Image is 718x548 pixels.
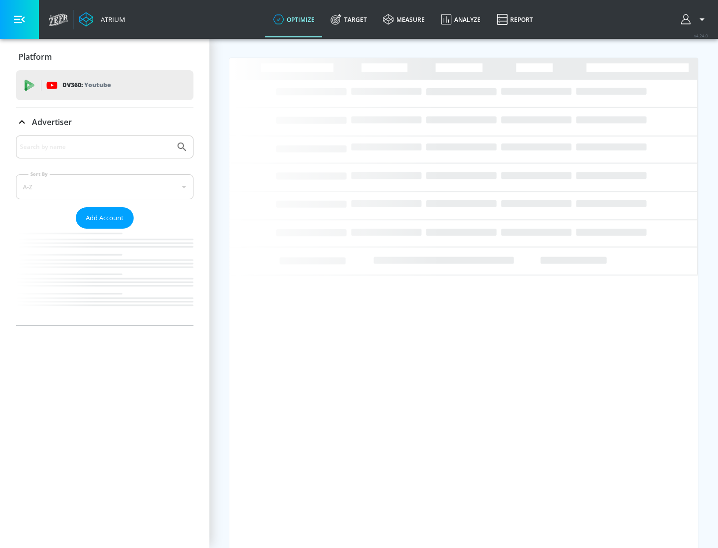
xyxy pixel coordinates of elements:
[76,207,134,229] button: Add Account
[20,140,171,153] input: Search by name
[433,1,489,37] a: Analyze
[16,43,193,71] div: Platform
[86,212,124,224] span: Add Account
[79,12,125,27] a: Atrium
[375,1,433,37] a: measure
[16,229,193,325] nav: list of Advertiser
[32,117,72,128] p: Advertiser
[62,80,111,91] p: DV360:
[265,1,323,37] a: optimize
[84,80,111,90] p: Youtube
[16,174,193,199] div: A-Z
[28,171,50,177] label: Sort By
[97,15,125,24] div: Atrium
[323,1,375,37] a: Target
[16,108,193,136] div: Advertiser
[489,1,541,37] a: Report
[16,70,193,100] div: DV360: Youtube
[694,33,708,38] span: v 4.24.0
[18,51,52,62] p: Platform
[16,136,193,325] div: Advertiser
